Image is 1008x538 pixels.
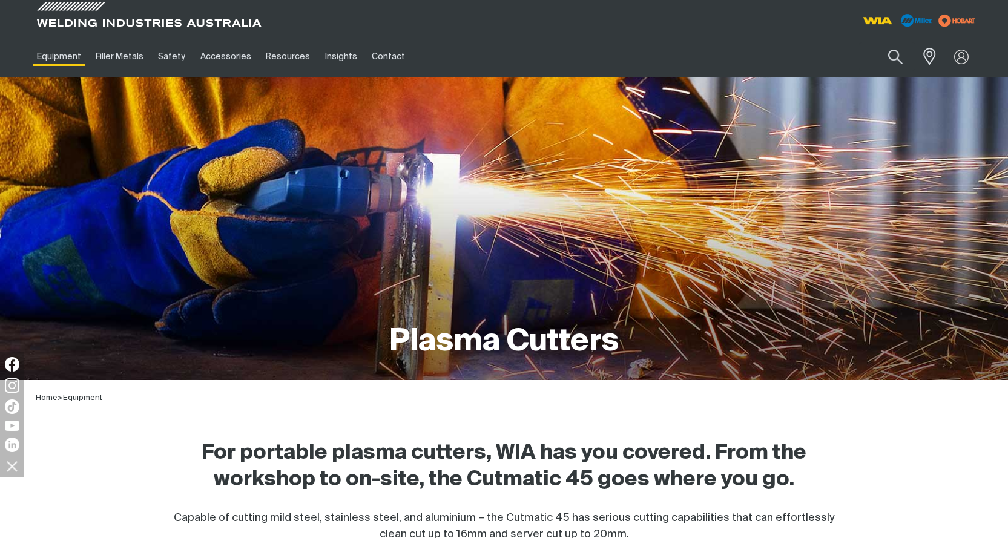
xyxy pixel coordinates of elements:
[389,323,619,362] h1: Plasma Cutters
[63,394,102,402] a: Equipment
[163,440,846,493] h2: For portable plasma cutters, WIA has you covered. From the workshop to on-site, the Cutmatic 45 g...
[2,456,22,476] img: hide socials
[5,421,19,431] img: YouTube
[151,36,193,77] a: Safety
[317,36,364,77] a: Insights
[88,36,151,77] a: Filler Metals
[58,394,63,402] span: >
[859,42,915,71] input: Product name or item number...
[875,42,916,71] button: Search products
[259,36,317,77] a: Resources
[5,438,19,452] img: LinkedIn
[364,36,412,77] a: Contact
[5,399,19,414] img: TikTok
[30,36,88,77] a: Equipment
[193,36,259,77] a: Accessories
[935,11,979,30] img: miller
[5,357,19,372] img: Facebook
[36,394,58,402] a: Home
[30,36,742,77] nav: Main
[5,378,19,393] img: Instagram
